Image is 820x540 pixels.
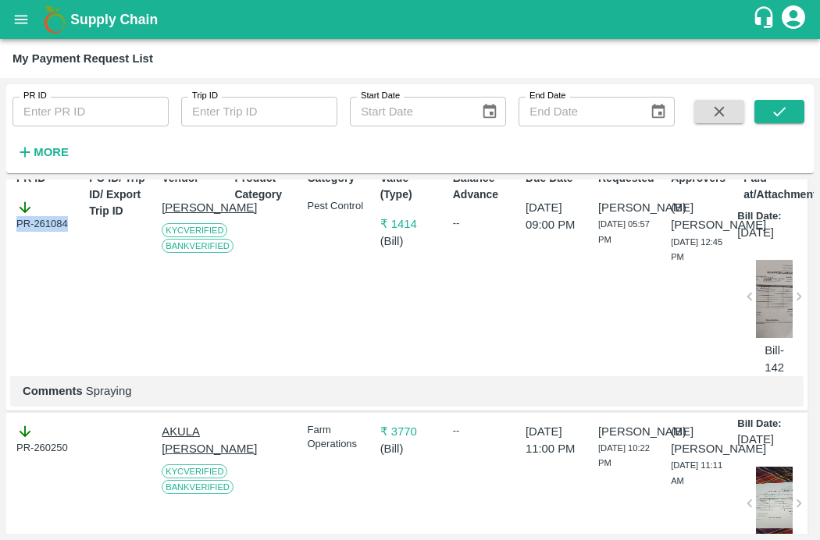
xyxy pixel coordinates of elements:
div: customer-support [752,5,779,34]
label: End Date [529,90,565,102]
input: End Date [519,97,637,126]
label: PR ID [23,90,47,102]
p: [PERSON_NAME] [598,199,658,216]
span: Bank Verified [162,239,234,253]
b: Comments [23,385,83,397]
button: Choose date [475,97,504,126]
p: PO ID/ Trip ID/ Export Trip ID [89,170,149,219]
a: Supply Chain [70,9,752,30]
p: Bill Date: [737,209,781,224]
p: AKULA [PERSON_NAME] [162,423,222,458]
p: [PERSON_NAME] [162,199,222,216]
input: Enter PR ID [12,97,169,126]
p: Bill Date: [737,417,781,432]
p: Pest Control [308,199,368,214]
strong: More [34,146,69,158]
p: ( Bill ) [380,440,440,457]
label: Trip ID [192,90,218,102]
span: [DATE] 05:57 PM [598,219,650,244]
p: [DATE] [737,224,774,241]
p: (B) [PERSON_NAME] [671,199,731,234]
div: My Payment Request List [12,48,153,69]
div: account of current user [779,3,808,36]
label: Start Date [361,90,400,102]
p: [DATE] [737,431,774,448]
p: Product Category [234,170,294,203]
p: ₹ 1414 [380,215,440,233]
div: -- [453,215,513,231]
div: PR-261084 [16,199,77,232]
input: Enter Trip ID [181,97,337,126]
b: Supply Chain [70,12,158,27]
input: Start Date [350,97,469,126]
span: Bank Verified [162,480,234,494]
span: [DATE] 10:22 PM [598,443,650,468]
p: Paid at/Attachments [743,170,804,203]
button: open drawer [3,2,39,37]
p: (B) [PERSON_NAME] [671,423,731,458]
p: ₹ 3770 [380,423,440,440]
button: Choose date [644,97,673,126]
p: Farm Operations [308,423,368,452]
span: [DATE] 12:45 PM [671,237,722,262]
p: Balance Advance [453,170,513,203]
div: -- [453,423,513,439]
p: [DATE] 09:00 PM [526,199,586,234]
button: More [12,139,73,165]
div: PR-260250 [16,423,77,456]
span: KYC Verified [162,223,227,237]
p: ( Bill ) [380,233,440,250]
p: Value (Type) [380,170,440,203]
p: Spraying [23,382,791,400]
span: KYC Verified [162,464,227,478]
p: [PERSON_NAME] [598,423,658,440]
img: logo [39,4,70,35]
p: [DATE] 11:00 PM [526,423,586,458]
span: [DATE] 11:11 AM [671,460,722,485]
p: Bill-142 [756,342,793,377]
